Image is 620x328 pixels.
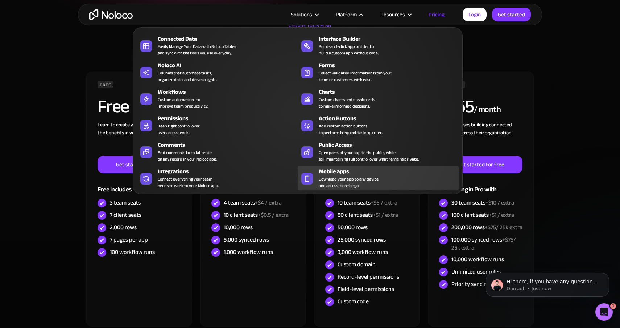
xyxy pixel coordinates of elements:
div: Connected Data [158,35,301,43]
a: IntegrationsConnect everything your teamneeds to work to your Noloco app. [137,166,298,190]
div: 7 pages per app [110,236,148,244]
a: FormsCollect validated information from yourteam or customers with ease. [298,60,459,84]
div: 10 client seats [224,211,289,219]
iframe: Intercom notifications message [475,258,620,308]
div: Connect everything your team needs to work to your Noloco app. [158,176,219,189]
iframe: Intercom live chat [595,303,613,321]
div: / month [474,104,501,116]
div: Field-level permissions [338,285,394,293]
a: Noloco AIColumns that automate tasks,organize data, and drive insights. [137,60,298,84]
span: +$1 / extra [373,210,398,220]
div: Custom automations to improve team productivity. [158,96,208,109]
div: Keep tight control over user access levels. [158,123,200,136]
a: WorkflowsCustom automations toimprove team productivity. [137,86,298,111]
div: 30 team seats [451,199,514,207]
div: 100 workflow runs [110,248,155,256]
div: Mobile apps [319,167,462,176]
a: Pricing [419,10,454,19]
div: 3,000 workflow runs [338,248,388,256]
div: Priority syncing [451,280,490,288]
div: Platform [327,10,371,19]
a: Get started for free [439,156,522,173]
div: Point-and-click app builder to build a custom app without code. [319,43,379,56]
div: 10,000 rows [224,223,253,231]
div: 50 client seats [338,211,398,219]
a: CommentsAdd comments to collaborateon any record in your Noloco app. [137,139,298,164]
div: 50,000 rows [338,223,368,231]
div: Interface Builder [319,35,462,43]
a: Interface BuilderPoint-and-click app builder tobuild a custom app without code. [298,33,459,58]
div: 1,000 workflow runs [224,248,273,256]
div: 4 team seats [224,199,282,207]
div: Custom domain [338,260,376,268]
div: Columns that automate tasks, organize data, and drive insights. [158,70,217,83]
div: Charts [319,88,462,96]
a: Get started [492,8,531,21]
span: 1 [610,303,616,309]
div: Resources [371,10,419,19]
div: Unlimited user roles [451,268,501,276]
div: Noloco AI [158,61,301,70]
div: 10 team seats [338,199,397,207]
div: 100,000 synced rows [451,236,522,252]
div: Open parts of your app to the public, while still maintaining full control over what remains priv... [319,149,419,162]
div: 5,000 synced rows [224,236,269,244]
nav: Platform [133,17,463,194]
div: Record-level permissions [338,273,399,281]
span: Download your app to any device and access it on the go. [319,176,379,189]
a: ChartsCustom charts and dashboardsto make informed decisions. [298,86,459,111]
div: Solutions [282,10,327,19]
div: Solutions [291,10,312,19]
span: +$10 / extra [485,197,514,208]
h2: 255 [439,97,474,116]
a: Mobile appsDownload your app to any deviceand access it on the go. [298,166,459,190]
span: +$4 / extra [255,197,282,208]
div: Public Access [319,141,462,149]
div: 7 client seats [110,211,141,219]
div: 2,000 rows [110,223,137,231]
a: Login [463,8,487,21]
a: Public AccessOpen parts of your app to the public, whilestill maintaining full control over what ... [298,139,459,164]
div: For businesses building connected solutions across their organization. ‍ [439,121,522,156]
div: Add custom action buttons to perform frequent tasks quicker. [319,123,383,136]
div: Forms [319,61,462,70]
div: Learn to create your first app and see the benefits in your team ‍ [98,121,181,156]
a: PermissionsKeep tight control overuser access levels. [137,113,298,137]
span: +$1 / extra [489,210,514,220]
div: Comments [158,141,301,149]
div: 25,000 synced rows [338,236,386,244]
div: Easily Manage Your Data with Noloco Tables and sync with the tools you use everyday. [158,43,236,56]
div: Workflows [158,88,301,96]
span: +$6 / extra [371,197,397,208]
div: Free includes [98,173,181,197]
h2: Free [98,97,129,116]
div: CHOOSE YOUR PLAN [85,20,535,38]
a: home [89,9,133,20]
span: +$75/ 25k extra [451,234,516,253]
div: 200,000 rows [451,223,522,231]
div: Add comments to collaborate on any record in your Noloco app. [158,149,217,162]
div: Everything in Pro with [439,173,522,197]
div: Action Buttons [319,114,462,123]
div: FREE [98,81,113,88]
div: 10,000 workflow runs [451,255,504,263]
div: Resources [380,10,405,19]
div: 100 client seats [451,211,514,219]
span: +$75/ 25k extra [485,222,522,233]
div: Custom code [338,297,369,305]
a: Get started for free [98,156,181,173]
div: Custom charts and dashboards to make informed decisions. [319,96,375,109]
div: Collect validated information from your team or customers with ease. [319,70,392,83]
div: 3 team seats [110,199,141,207]
a: Connected DataEasily Manage Your Data with Noloco Tablesand sync with the tools you use everyday. [137,33,298,58]
a: Action ButtonsAdd custom action buttonsto perform frequent tasks quicker. [298,113,459,137]
div: Permissions [158,114,301,123]
div: Integrations [158,167,301,176]
div: Platform [336,10,357,19]
span: +$0.5 / extra [258,210,289,220]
